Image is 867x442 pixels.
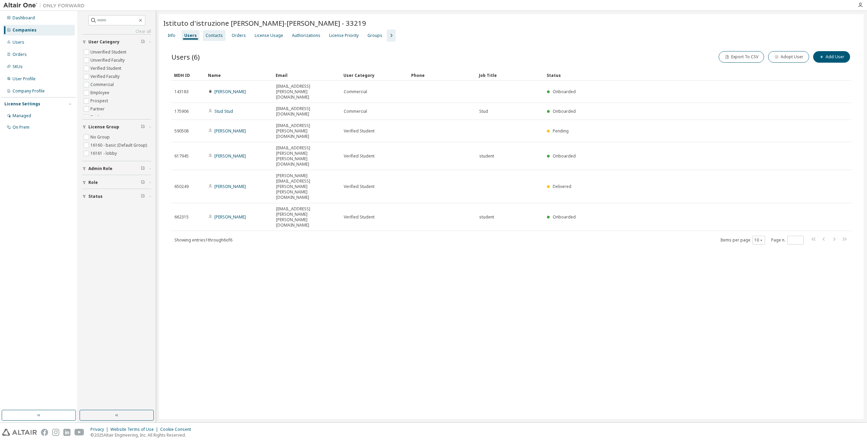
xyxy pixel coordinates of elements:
span: 143183 [174,89,189,94]
span: Items per page [720,236,765,245]
label: 16161 - lobby [90,149,118,157]
div: Orders [232,33,246,38]
span: Clear filter [141,180,145,185]
span: [EMAIL_ADDRESS][DOMAIN_NAME] [276,106,338,117]
div: Status [547,70,811,81]
span: Istituto d'istruzione [PERSON_NAME]-[PERSON_NAME] - 33219 [163,18,366,28]
div: License Priority [329,33,359,38]
div: Phone [411,70,473,81]
div: Email [276,70,338,81]
div: Managed [13,113,31,119]
div: Website Terms of Use [110,427,160,432]
span: 590508 [174,128,189,134]
label: Unverified Faculty [90,56,126,64]
label: Prospect [90,97,109,105]
span: Showing entries 1 through 6 of 6 [174,237,232,243]
span: student [479,214,494,220]
div: Groups [367,33,382,38]
div: Dashboard [13,15,35,21]
span: Page n. [771,236,804,245]
label: Unverified Student [90,48,128,56]
div: Privacy [90,427,110,432]
label: Verified Faculty [90,72,121,81]
span: User Category [88,39,120,45]
button: Export To CSV [719,51,764,63]
button: User Category [82,35,151,49]
span: Onboarded [553,153,576,159]
button: Role [82,175,151,190]
label: Employee [90,89,111,97]
div: Info [168,33,175,38]
div: Users [184,33,197,38]
label: Verified Student [90,64,123,72]
span: License Group [88,124,119,130]
div: SKUs [13,64,23,69]
span: Verified Student [344,153,375,159]
span: [EMAIL_ADDRESS][PERSON_NAME][PERSON_NAME][DOMAIN_NAME] [276,145,338,167]
img: youtube.svg [75,429,84,436]
span: Status [88,194,103,199]
div: Job Title [479,70,541,81]
a: Stud Stud [214,108,233,114]
a: [PERSON_NAME] [214,128,246,134]
span: [PERSON_NAME][EMAIL_ADDRESS][PERSON_NAME][PERSON_NAME][DOMAIN_NAME] [276,173,338,200]
label: 16160 - basic (Default Group) [90,141,148,149]
div: On Prem [13,125,29,130]
span: Commercial [344,89,367,94]
img: facebook.svg [41,429,48,436]
div: Company Profile [13,88,45,94]
span: Verified Student [344,128,375,134]
div: Authorizations [292,33,320,38]
span: [EMAIL_ADDRESS][PERSON_NAME][PERSON_NAME][DOMAIN_NAME] [276,206,338,228]
span: 617945 [174,153,189,159]
label: Trial [90,113,100,121]
div: MDH ID [174,70,203,81]
div: Contacts [206,33,223,38]
a: [PERSON_NAME] [214,214,246,220]
span: Clear filter [141,124,145,130]
button: Status [82,189,151,204]
a: [PERSON_NAME] [214,89,246,94]
label: Partner [90,105,106,113]
span: Stud [479,109,488,114]
span: Delivered [553,184,571,189]
div: License Settings [4,101,40,107]
div: Users [13,40,24,45]
span: Onboarded [553,214,576,220]
div: User Profile [13,76,36,82]
span: Onboarded [553,108,576,114]
span: [EMAIL_ADDRESS][PERSON_NAME][DOMAIN_NAME] [276,123,338,139]
span: Role [88,180,98,185]
label: Commercial [90,81,115,89]
button: Adopt User [768,51,809,63]
span: 662315 [174,214,189,220]
span: 650249 [174,184,189,189]
button: Add User [813,51,850,63]
button: License Group [82,120,151,134]
div: Orders [13,52,27,57]
div: License Usage [255,33,283,38]
div: User Category [343,70,406,81]
img: altair_logo.svg [2,429,37,436]
span: Admin Role [88,166,112,171]
div: Name [208,70,270,81]
span: Clear filter [141,166,145,171]
span: Users (6) [171,52,200,62]
label: No Group [90,133,111,141]
span: Clear filter [141,39,145,45]
div: Cookie Consent [160,427,195,432]
span: Pending [553,128,569,134]
p: © 2025 Altair Engineering, Inc. All Rights Reserved. [90,432,195,438]
button: Admin Role [82,161,151,176]
span: [EMAIL_ADDRESS][PERSON_NAME][DOMAIN_NAME] [276,84,338,100]
a: [PERSON_NAME] [214,153,246,159]
img: instagram.svg [52,429,59,436]
button: 10 [754,237,763,243]
img: Altair One [3,2,88,9]
span: student [479,153,494,159]
span: Verified Student [344,214,375,220]
span: Onboarded [553,89,576,94]
a: Clear all [82,29,151,34]
div: Companies [13,27,37,33]
a: [PERSON_NAME] [214,184,246,189]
